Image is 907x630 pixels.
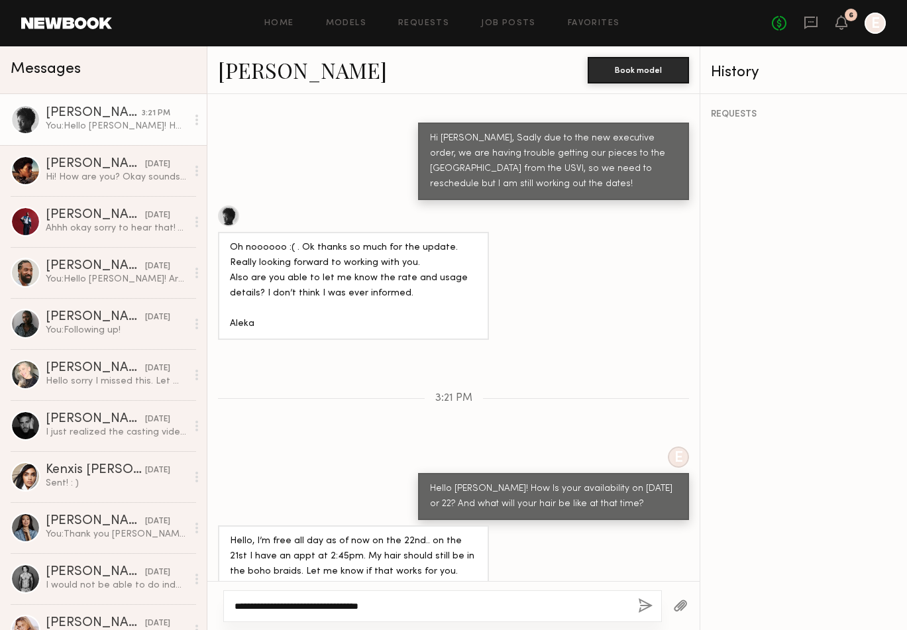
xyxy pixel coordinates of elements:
[46,120,187,132] div: You: Hello [PERSON_NAME]! How Is your availability on [DATE] or 22? And what will your hair be li...
[46,260,145,273] div: [PERSON_NAME]
[588,57,689,83] button: Book model
[145,566,170,579] div: [DATE]
[46,515,145,528] div: [PERSON_NAME]
[46,171,187,184] div: Hi! How are you? Okay sounds good- just let me know the new dates when you find out
[145,260,170,273] div: [DATE]
[46,107,142,120] div: [PERSON_NAME]
[568,19,620,28] a: Favorites
[145,617,170,630] div: [DATE]
[326,19,366,28] a: Models
[46,617,145,630] div: [PERSON_NAME]
[398,19,449,28] a: Requests
[849,12,853,19] div: 6
[430,131,677,192] div: Hi [PERSON_NAME], Sadly due to the new executive order, we are having trouble getting our pieces ...
[46,426,187,439] div: I just realized the casting video never sent, there was an uploading issue. I had no idea.
[711,110,896,119] div: REQUESTS
[865,13,886,34] a: E
[145,515,170,528] div: [DATE]
[46,375,187,388] div: Hello sorry I missed this. Let me know if there are shoots in the future!
[145,311,170,324] div: [DATE]
[46,273,187,286] div: You: Hello [PERSON_NAME]! Are you free [DATE] or 3? If so, can you send me a casting video showin...
[430,482,677,512] div: Hello [PERSON_NAME]! How Is your availability on [DATE] or 22? And what will your hair be like at...
[46,158,145,171] div: [PERSON_NAME]
[218,56,387,84] a: [PERSON_NAME]
[142,107,170,120] div: 3:21 PM
[145,464,170,477] div: [DATE]
[46,413,145,426] div: [PERSON_NAME]
[264,19,294,28] a: Home
[46,566,145,579] div: [PERSON_NAME]
[46,209,145,222] div: [PERSON_NAME]
[588,64,689,75] a: Book model
[46,324,187,337] div: You: Following up!
[46,362,145,375] div: [PERSON_NAME]
[481,19,536,28] a: Job Posts
[145,209,170,222] div: [DATE]
[230,240,477,332] div: Oh noooooo :( . Ok thanks so much for the update. Really looking forward to working with you. Als...
[145,413,170,426] div: [DATE]
[11,62,81,77] span: Messages
[46,311,145,324] div: [PERSON_NAME]
[145,362,170,375] div: [DATE]
[46,222,187,235] div: Ahhh okay sorry to hear that! Yeah no worries, just keep me posted and I'll make sure to make mys...
[145,158,170,171] div: [DATE]
[46,477,187,490] div: Sent! : )
[230,534,477,610] div: Hello, I’m free all day as of now on the 22nd.. on the 21st I have an appt at 2:45pm. My hair sho...
[46,579,187,592] div: I would not be able to do indefinite eCom usage but would love to help out with the content! How ...
[46,528,187,541] div: You: Thank you [PERSON_NAME]!
[435,393,472,404] span: 3:21 PM
[46,464,145,477] div: Kenxis [PERSON_NAME]
[711,65,896,80] div: History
